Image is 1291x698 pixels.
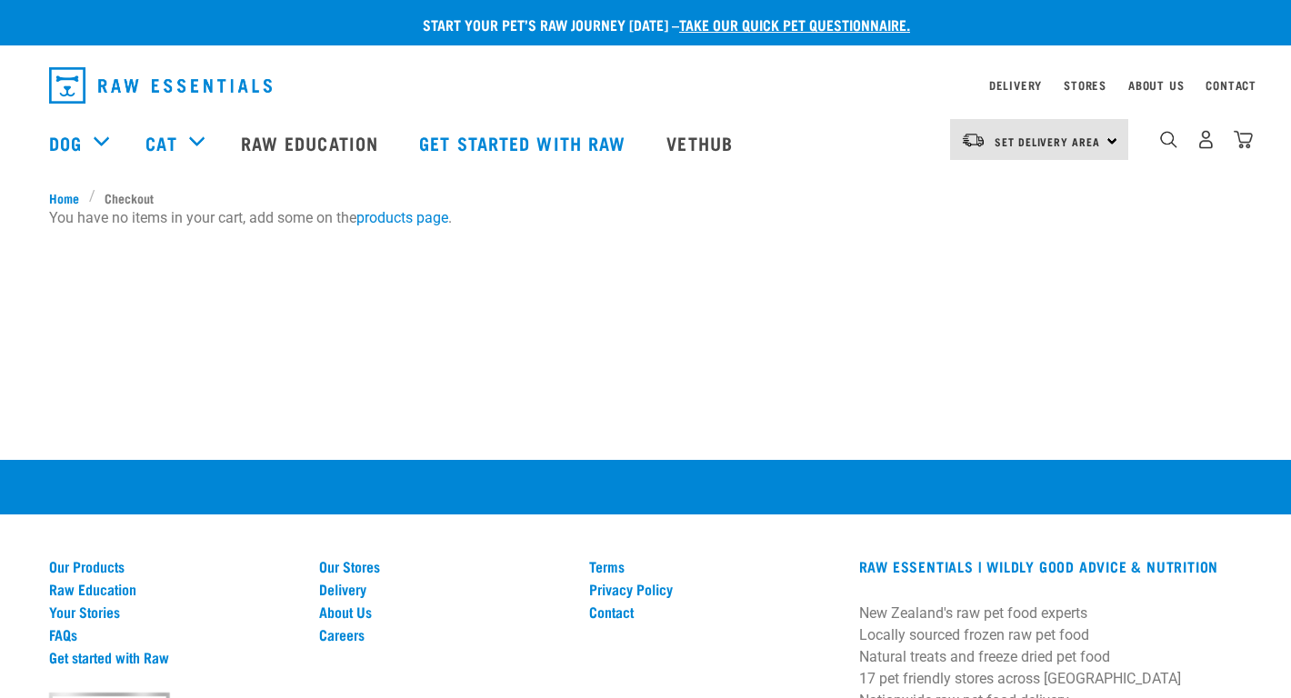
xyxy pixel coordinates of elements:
[49,581,297,597] a: Raw Education
[145,129,176,156] a: Cat
[1128,82,1184,88] a: About Us
[859,558,1242,574] h3: RAW ESSENTIALS | Wildly Good Advice & Nutrition
[995,138,1100,145] span: Set Delivery Area
[319,603,567,620] a: About Us
[49,67,272,104] img: Raw Essentials Logo
[589,558,837,574] a: Terms
[49,649,297,665] a: Get started with Raw
[319,558,567,574] a: Our Stores
[989,82,1042,88] a: Delivery
[401,106,648,179] a: Get started with Raw
[1234,130,1253,149] img: home-icon@2x.png
[679,20,910,28] a: take our quick pet questionnaire.
[961,132,986,148] img: van-moving.png
[1160,131,1177,148] img: home-icon-1@2x.png
[49,188,89,207] a: Home
[356,209,448,226] a: products page
[319,626,567,643] a: Careers
[589,581,837,597] a: Privacy Policy
[1196,130,1216,149] img: user.png
[49,626,297,643] a: FAQs
[49,129,82,156] a: Dog
[35,60,1256,111] nav: dropdown navigation
[49,603,297,620] a: Your Stories
[49,188,1242,207] nav: breadcrumbs
[223,106,401,179] a: Raw Education
[589,603,837,620] a: Contact
[1206,82,1256,88] a: Contact
[49,558,297,574] a: Our Products
[319,581,567,597] a: Delivery
[49,207,1242,229] p: You have no items in your cart, add some on the .
[648,106,756,179] a: Vethub
[1064,82,1106,88] a: Stores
